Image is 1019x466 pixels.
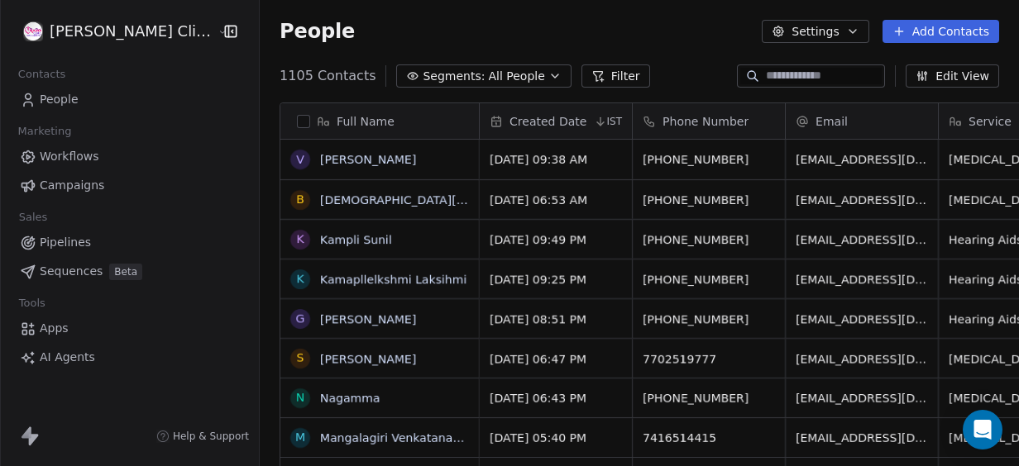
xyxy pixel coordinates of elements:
[816,113,848,130] span: Email
[40,177,104,194] span: Campaigns
[786,103,938,139] div: Email
[490,151,622,168] span: [DATE] 09:38 AM
[643,390,775,407] span: [PHONE_NUMBER]
[796,271,928,288] span: [EMAIL_ADDRESS][DOMAIN_NAME]
[643,271,775,288] span: [PHONE_NUMBER]
[40,320,69,337] span: Apps
[643,350,775,367] span: 7702519777
[490,192,622,208] span: [DATE] 06:53 AM
[11,119,79,144] span: Marketing
[40,148,99,165] span: Workflows
[663,113,749,130] span: Phone Number
[23,21,43,41] img: RASYA-Clinic%20Circle%20icon%20Transparent.png
[109,264,142,280] span: Beta
[13,143,246,170] a: Workflows
[320,352,416,365] a: [PERSON_NAME]
[906,64,999,88] button: Edit View
[320,233,392,246] a: Kampli Sunil
[643,311,775,327] span: [PHONE_NUMBER]
[280,19,355,44] span: People
[796,192,928,208] span: [EMAIL_ADDRESS][DOMAIN_NAME]
[11,62,73,87] span: Contacts
[296,191,304,208] div: B
[490,231,622,248] span: [DATE] 09:49 PM
[50,21,213,42] span: [PERSON_NAME] Clinic External
[40,234,91,251] span: Pipelines
[13,258,246,285] a: SequencesBeta
[280,103,479,139] div: Full Name
[297,270,304,288] div: K
[490,311,622,327] span: [DATE] 08:51 PM
[13,344,246,371] a: AI Agents
[796,350,928,367] span: [EMAIL_ADDRESS][DOMAIN_NAME]
[490,350,622,367] span: [DATE] 06:47 PM
[12,205,55,230] span: Sales
[13,172,246,199] a: Campaigns
[296,310,305,327] div: G
[320,312,416,326] a: [PERSON_NAME]
[489,68,545,85] span: All People
[643,151,775,168] span: [PHONE_NUMBER]
[320,153,416,166] a: [PERSON_NAME]
[40,263,103,280] span: Sequences
[173,430,249,443] span: Help & Support
[297,349,304,367] div: S
[156,430,249,443] a: Help & Support
[40,91,79,108] span: People
[12,291,52,316] span: Tools
[337,113,395,130] span: Full Name
[490,430,622,446] span: [DATE] 05:40 PM
[490,271,622,288] span: [DATE] 09:25 PM
[320,392,380,405] a: Nagamma
[643,430,775,446] span: 7416514415
[509,113,586,130] span: Created Date
[480,103,632,139] div: Created DateIST
[883,20,999,43] button: Add Contacts
[320,273,466,286] a: Kamapllelkshmi Laksihmi
[633,103,785,139] div: Phone Number
[963,410,1002,449] div: Open Intercom Messenger
[643,192,775,208] span: [PHONE_NUMBER]
[296,389,304,407] div: N
[423,68,485,85] span: Segments:
[762,20,868,43] button: Settings
[796,311,928,327] span: [EMAIL_ADDRESS][DOMAIN_NAME]
[295,429,305,446] div: M
[607,115,623,128] span: IST
[643,231,775,248] span: [PHONE_NUMBER]
[296,151,304,169] div: V
[40,349,95,366] span: AI Agents
[581,64,650,88] button: Filter
[320,431,493,445] a: Mangalagiri Venkatanarayana
[13,86,246,113] a: People
[13,229,246,256] a: Pipelines
[796,231,928,248] span: [EMAIL_ADDRESS][DOMAIN_NAME]
[796,430,928,446] span: [EMAIL_ADDRESS][DOMAIN_NAME]
[20,17,205,45] button: [PERSON_NAME] Clinic External
[796,151,928,168] span: [EMAIL_ADDRESS][DOMAIN_NAME]
[280,66,376,86] span: 1105 Contacts
[13,315,246,342] a: Apps
[490,390,622,407] span: [DATE] 06:43 PM
[969,113,1012,130] span: Service
[320,193,548,207] a: [DEMOGRAPHIC_DATA][PERSON_NAME]
[796,390,928,407] span: [EMAIL_ADDRESS][DOMAIN_NAME]
[297,231,304,248] div: K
